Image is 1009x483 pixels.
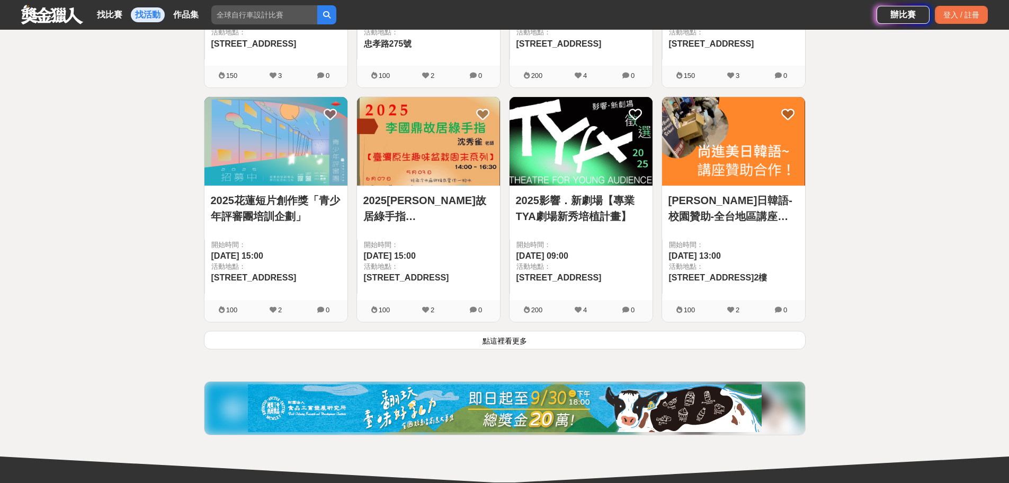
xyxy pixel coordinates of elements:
span: 0 [783,72,787,80]
span: 0 [631,306,635,314]
span: [STREET_ADDRESS] [669,39,754,48]
span: [DATE] 09:00 [516,251,568,260]
span: 0 [478,72,482,80]
span: [STREET_ADDRESS]2樓 [669,273,767,282]
span: [STREET_ADDRESS] [516,39,602,48]
span: 0 [478,306,482,314]
span: 150 [684,72,695,80]
span: 3 [736,72,739,80]
span: 100 [226,306,238,314]
a: Cover Image [510,97,653,186]
a: Cover Image [662,97,805,186]
img: Cover Image [204,97,347,186]
span: 2 [431,72,434,80]
div: 登入 / 註冊 [935,6,988,24]
span: 0 [326,72,329,80]
span: 2 [278,306,282,314]
span: [DATE] 15:00 [211,251,263,260]
span: 活動地點： [211,27,341,38]
img: Cover Image [510,97,653,186]
a: 2025影響．新劇場【專業TYA劇場新秀培植計畫】 [516,192,646,224]
img: Cover Image [662,97,805,186]
span: 3 [278,72,282,80]
span: [DATE] 13:00 [669,251,721,260]
a: 找比賽 [93,7,127,22]
span: 150 [226,72,238,80]
img: 0721bdb2-86f1-4b3e-8aa4-d67e5439bccf.jpg [248,384,762,432]
span: 活動地點： [516,27,646,38]
a: 2025[PERSON_NAME]故居綠手指_[PERSON_NAME]雀老師_臺灣原生趣味盆栽周末系列 [363,192,494,224]
span: 0 [326,306,329,314]
span: 活動地點： [516,261,646,272]
span: 開始時間： [669,240,799,250]
span: 開始時間： [516,240,646,250]
span: 活動地點： [669,27,799,38]
span: 0 [783,306,787,314]
a: 辦比賽 [877,6,930,24]
a: [PERSON_NAME]日韓語-校園贊助-全台地區講座協辦贊助合作 [668,192,799,224]
span: 100 [684,306,695,314]
span: 活動地點： [669,261,799,272]
span: 活動地點： [364,261,494,272]
span: [STREET_ADDRESS] [211,273,297,282]
input: 全球自行車設計比賽 [211,5,317,24]
span: 0 [631,72,635,80]
span: [STREET_ADDRESS] [364,273,449,282]
span: [DATE] 15:00 [364,251,416,260]
span: [STREET_ADDRESS] [516,273,602,282]
span: 2 [431,306,434,314]
span: 200 [531,72,543,80]
span: 100 [379,72,390,80]
img: Cover Image [357,97,500,186]
span: 開始時間： [364,240,494,250]
a: 作品集 [169,7,203,22]
a: 2025花蓮短片創作獎「青少年評審團培訓企劃」 [211,192,341,224]
a: 找活動 [131,7,165,22]
span: 100 [379,306,390,314]
span: [STREET_ADDRESS] [211,39,297,48]
span: 2 [736,306,739,314]
span: 活動地點： [364,27,494,38]
span: 開始時間： [211,240,341,250]
span: 200 [531,306,543,314]
a: Cover Image [204,97,347,186]
a: Cover Image [357,97,500,186]
button: 點這裡看更多 [204,331,806,349]
span: 活動地點： [211,261,341,272]
span: 4 [583,72,587,80]
span: 忠孝路275號 [364,39,412,48]
span: 4 [583,306,587,314]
